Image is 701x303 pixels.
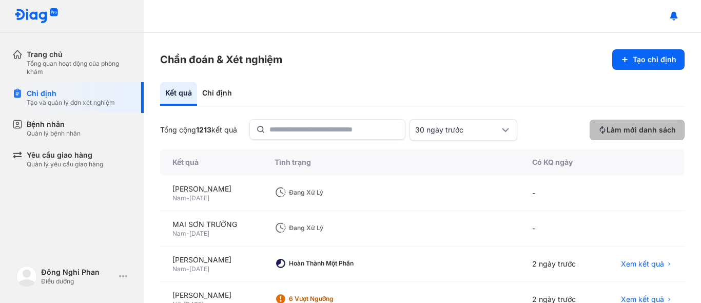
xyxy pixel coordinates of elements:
[186,265,189,273] span: -
[197,82,237,106] div: Chỉ định
[415,125,499,135] div: 30 ngày trước
[27,160,103,168] div: Quản lý yêu cầu giao hàng
[520,149,598,176] div: Có KQ ngày
[289,259,371,268] div: Hoàn thành một phần
[189,194,209,202] span: [DATE]
[160,82,197,106] div: Kết quả
[590,120,685,140] button: Làm mới danh sách
[520,211,598,247] div: -
[189,230,209,237] span: [DATE]
[14,8,59,24] img: logo
[186,194,189,202] span: -
[41,277,115,286] div: Điều dưỡng
[520,176,598,211] div: -
[262,149,520,176] div: Tình trạng
[27,119,81,129] div: Bệnh nhân
[607,125,676,135] span: Làm mới danh sách
[189,265,209,273] span: [DATE]
[172,290,250,300] div: [PERSON_NAME]
[196,125,211,134] span: 1213
[27,60,131,76] div: Tổng quan hoạt động của phòng khám
[41,267,115,277] div: Đông Nghi Phan
[172,194,186,202] span: Nam
[27,129,81,138] div: Quản lý bệnh nhân
[27,49,131,60] div: Trang chủ
[289,224,371,232] div: Đang xử lý
[27,99,115,107] div: Tạo và quản lý đơn xét nghiệm
[289,188,371,197] div: Đang xử lý
[16,266,37,287] img: logo
[520,247,598,282] div: 2 ngày trước
[172,219,250,230] div: MAI SƠN TRƯỜNG
[160,52,282,67] h3: Chẩn đoán & Xét nghiệm
[612,49,685,70] button: Tạo chỉ định
[27,88,115,99] div: Chỉ định
[289,295,371,303] div: 6 Vượt ngưỡng
[160,125,237,135] div: Tổng cộng kết quả
[160,149,262,176] div: Kết quả
[186,230,189,237] span: -
[621,259,664,269] span: Xem kết quả
[172,255,250,265] div: [PERSON_NAME]
[172,184,250,194] div: [PERSON_NAME]
[172,230,186,237] span: Nam
[172,265,186,273] span: Nam
[27,150,103,160] div: Yêu cầu giao hàng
